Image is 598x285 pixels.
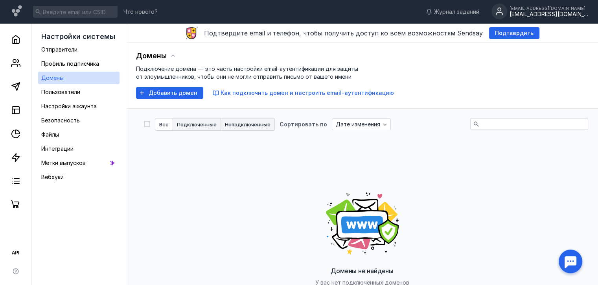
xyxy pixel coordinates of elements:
span: Настройки аккаунта [41,103,97,109]
button: Как подключить домен и настроить email-аутентификацию [213,89,394,97]
button: Подключенные [173,118,221,131]
a: Вебхуки [38,171,120,183]
a: Домены [38,72,120,84]
a: Безопасность [38,114,120,127]
span: Журнал заданий [434,8,479,16]
button: Подтвердить [489,27,539,39]
span: Файлы [41,131,59,138]
a: Профиль подписчика [38,57,120,70]
div: Сортировать по [280,122,327,127]
span: Дате изменения [336,121,380,128]
span: Домены [136,52,167,60]
a: Что нового? [120,9,162,15]
span: Пользователи [41,89,80,95]
span: Как подключить домен и настроить email-аутентификацию [221,89,394,96]
a: Пользователи [38,86,120,98]
button: Неподключенные [221,118,275,131]
span: Вебхуки [41,174,64,180]
span: Добавить домен [149,90,197,96]
span: Профиль подписчика [41,60,99,67]
a: Настройки аккаунта [38,100,120,113]
a: Интеграции [38,142,120,155]
span: Подтвердить [495,30,534,37]
button: Добавить домен [136,87,203,99]
button: Дате изменения [332,118,391,130]
span: Подключенные [177,122,217,127]
a: Журнал заданий [422,8,483,16]
span: Настройки системы [41,32,115,41]
span: Безопасность [41,117,80,124]
a: Файлы [38,128,120,141]
span: Интеграции [41,145,74,152]
span: Подключение домена — это часть настройки email-аутентификации для защиты от злоумышленников, чтоб... [136,65,358,80]
span: Метки выпусков [41,159,86,166]
span: Неподключенные [225,122,270,127]
a: Отправители [38,43,120,56]
span: Что нового? [123,9,158,15]
span: Отправители [41,46,77,53]
a: Метки выпусков [38,157,120,169]
span: Подтвердите email и телефон, чтобы получить доступ ко всем возможностям Sendsay [204,29,483,37]
button: Все [155,118,173,131]
div: [EMAIL_ADDRESS][DOMAIN_NAME] [510,11,588,18]
div: [EMAIL_ADDRESS][DOMAIN_NAME] [510,6,588,11]
span: Домены не найдены [331,267,394,275]
span: Домены [41,74,64,81]
input: Введите email или CSID [33,6,118,18]
span: Все [159,122,169,127]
